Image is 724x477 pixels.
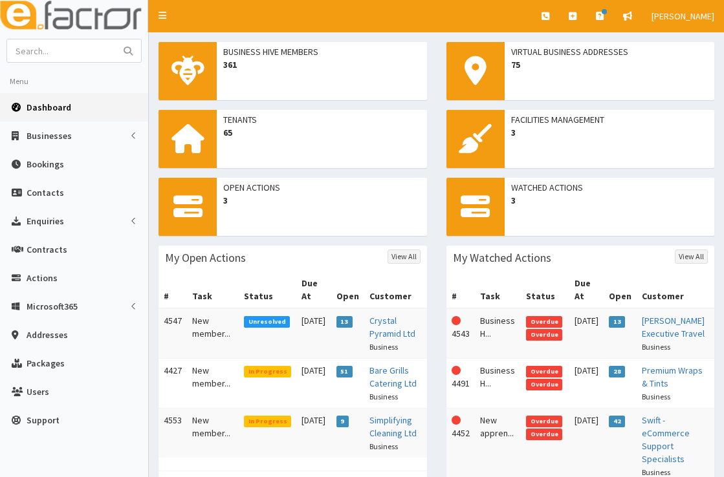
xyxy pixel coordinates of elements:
[388,249,421,264] a: View All
[475,359,521,408] td: Business H...
[569,308,604,359] td: [DATE]
[159,308,187,359] td: 4547
[637,271,714,308] th: Customer
[609,316,625,328] span: 13
[331,271,364,308] th: Open
[159,408,187,458] td: 4553
[526,329,562,341] span: Overdue
[27,329,68,341] span: Addresses
[244,366,291,377] span: In Progress
[675,249,708,264] a: View All
[369,441,398,451] small: Business
[223,126,421,139] span: 65
[336,366,353,377] span: 51
[244,416,291,427] span: In Progress
[7,39,116,62] input: Search...
[223,45,421,58] span: Business Hive Members
[511,113,708,126] span: Facilities Management
[165,252,246,264] h3: My Open Actions
[369,365,417,389] a: Bare Grills Catering Ltd
[526,379,562,390] span: Overdue
[27,187,64,198] span: Contacts
[369,342,398,352] small: Business
[27,244,67,255] span: Contracts
[526,416,562,427] span: Overdue
[27,301,78,312] span: Microsoft365
[453,252,551,264] h3: My Watched Actions
[475,308,521,359] td: Business H...
[569,359,604,408] td: [DATE]
[223,113,421,126] span: Tenants
[475,271,521,308] th: Task
[27,414,60,426] span: Support
[187,408,239,458] td: New member...
[369,315,415,339] a: Crystal Pyramid Ltd
[511,58,708,71] span: 75
[642,392,670,401] small: Business
[604,271,637,308] th: Open
[526,366,562,377] span: Overdue
[223,194,421,207] span: 3
[642,365,703,389] a: Premium Wraps & Tints
[27,130,72,142] span: Businesses
[511,45,708,58] span: Virtual Business Addresses
[511,181,708,194] span: Watched Actions
[296,408,331,458] td: [DATE]
[187,359,239,408] td: New member...
[569,271,604,308] th: Due At
[27,101,71,113] span: Dashboard
[609,366,625,377] span: 28
[159,359,187,408] td: 4427
[642,315,705,339] a: [PERSON_NAME] Executive Travel
[27,158,64,170] span: Bookings
[446,271,476,308] th: #
[187,271,239,308] th: Task
[521,271,569,308] th: Status
[446,359,476,408] td: 4491
[642,467,670,477] small: Business
[642,414,690,465] a: Swift - eCommerce Support Specialists
[511,126,708,139] span: 3
[369,414,417,439] a: Simplifying Cleaning Ltd
[364,271,426,308] th: Customer
[296,308,331,359] td: [DATE]
[296,359,331,408] td: [DATE]
[223,181,421,194] span: Open Actions
[446,308,476,359] td: 4543
[526,316,562,328] span: Overdue
[27,386,49,397] span: Users
[27,215,64,227] span: Enquiries
[526,429,562,440] span: Overdue
[187,308,239,359] td: New member...
[27,357,65,369] span: Packages
[609,416,625,427] span: 42
[336,316,353,328] span: 13
[223,58,421,71] span: 361
[642,342,670,352] small: Business
[244,316,290,328] span: Unresolved
[511,194,708,207] span: 3
[239,271,296,308] th: Status
[159,271,187,308] th: #
[652,10,714,22] span: [PERSON_NAME]
[27,272,58,284] span: Actions
[296,271,331,308] th: Due At
[336,416,349,427] span: 9
[452,366,461,375] i: This Action is overdue!
[369,392,398,401] small: Business
[452,316,461,325] i: This Action is overdue!
[452,416,461,425] i: This Action is overdue!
